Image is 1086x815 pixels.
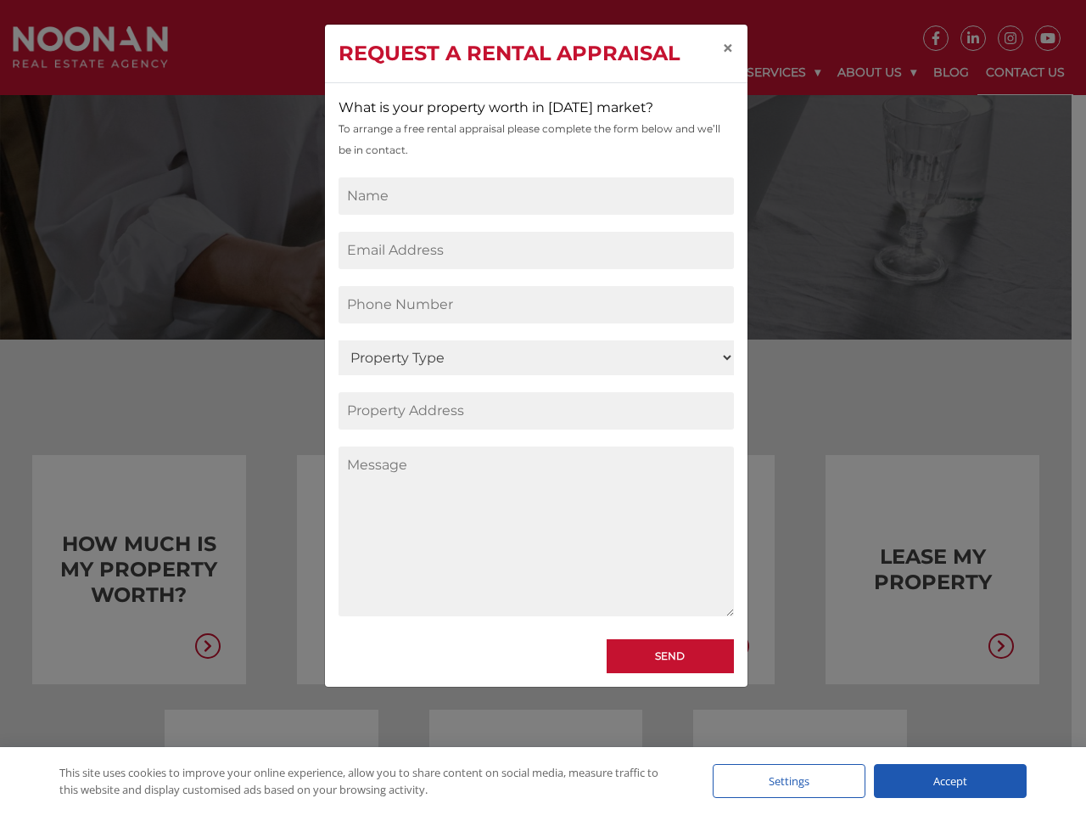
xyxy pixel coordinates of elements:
[339,232,734,269] input: Email Address
[339,118,734,160] p: To arrange a free rental appraisal please complete the form below and we’ll be in contact.
[339,97,734,118] p: What is your property worth in [DATE] market?
[339,38,680,69] h4: Request a Rental Appraisal
[607,639,734,673] input: Send
[708,25,747,72] button: Close
[339,392,734,430] input: Property Address
[339,177,734,666] form: Contact form
[339,177,734,215] input: Name
[722,36,734,60] span: ×
[874,764,1027,798] div: Accept
[339,286,734,323] input: Phone Number
[59,764,679,798] div: This site uses cookies to improve your online experience, allow you to share content on social me...
[713,764,865,798] div: Settings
